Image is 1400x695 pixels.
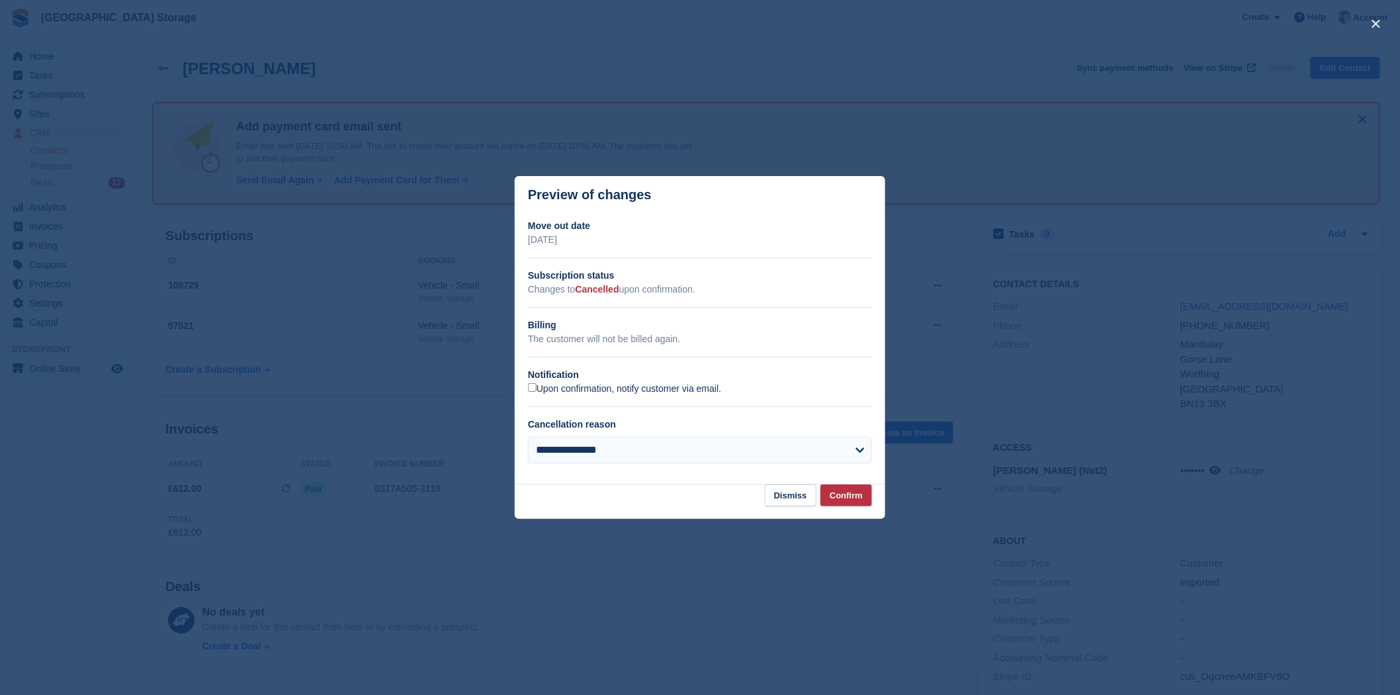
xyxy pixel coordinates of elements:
p: [DATE] [528,233,872,247]
button: Dismiss [765,485,816,506]
label: Cancellation reason [528,419,616,430]
p: Preview of changes [528,187,652,203]
p: The customer will not be billed again. [528,332,872,346]
p: Changes to upon confirmation. [528,283,872,297]
label: Upon confirmation, notify customer via email. [528,383,721,395]
input: Upon confirmation, notify customer via email. [528,383,537,392]
h2: Billing [528,318,872,332]
span: Cancelled [576,284,619,295]
h2: Notification [528,368,872,382]
button: Confirm [820,485,872,506]
h2: Subscription status [528,269,872,283]
button: close [1366,13,1387,34]
h2: Move out date [528,219,872,233]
